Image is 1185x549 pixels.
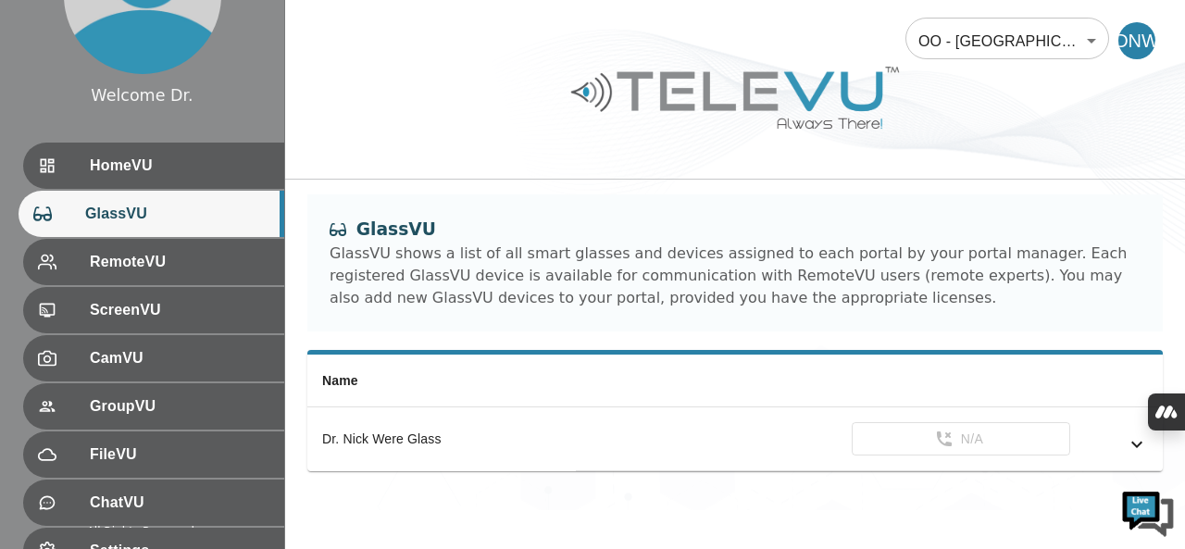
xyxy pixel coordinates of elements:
[107,159,256,346] span: We're online!
[23,335,284,381] div: CamVU
[9,358,353,423] textarea: Type your message and hit 'Enter'
[23,431,284,478] div: FileVU
[19,191,284,237] div: GlassVU
[85,203,269,225] span: GlassVU
[304,9,348,54] div: Minimize live chat window
[23,287,284,333] div: ScreenVU
[330,217,1141,243] div: GlassVU
[91,83,193,107] div: Welcome Dr.
[330,243,1141,309] div: GlassVU shows a list of all smart glasses and devices assigned to each portal by your portal mana...
[31,86,78,132] img: d_736959983_company_1615157101543_736959983
[90,492,269,514] span: ChatVU
[1118,22,1155,59] div: DNW
[90,443,269,466] span: FileVU
[23,480,284,526] div: ChatVU
[568,59,902,136] img: Logo
[90,299,269,321] span: ScreenVU
[307,355,1163,472] table: simple table
[1120,484,1176,540] img: Chat Widget
[90,347,269,369] span: CamVU
[905,15,1109,67] div: OO - [GEOGRAPHIC_DATA] - N. Were
[90,395,269,418] span: GroupVU
[90,251,269,273] span: RemoteVU
[90,155,269,177] span: HomeVU
[96,97,311,121] div: Chat with us now
[322,430,561,448] div: Dr. Nick Were Glass
[23,239,284,285] div: RemoteVU
[23,143,284,189] div: HomeVU
[23,383,284,430] div: GroupVU
[322,373,358,388] span: Name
